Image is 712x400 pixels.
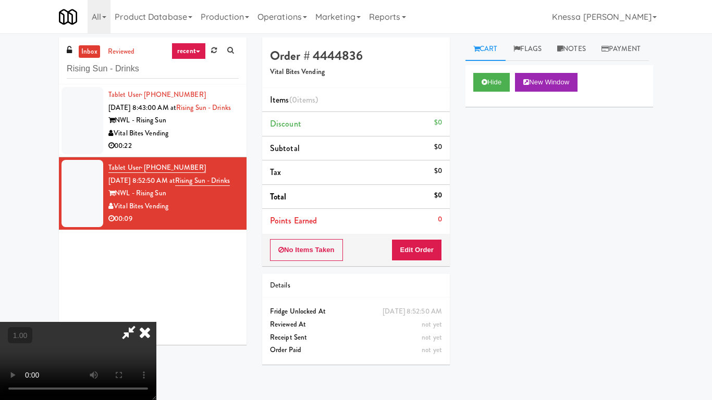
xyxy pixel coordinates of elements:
[594,37,649,61] a: Payment
[438,213,442,226] div: 0
[171,43,206,59] a: recent
[383,305,442,318] div: [DATE] 8:52:50 AM
[79,45,100,58] a: inbox
[108,162,206,173] a: Tablet User· [PHONE_NUMBER]
[289,94,318,106] span: (0 )
[108,127,239,140] div: Vital Bites Vending
[108,200,239,213] div: Vital Bites Vending
[473,73,510,92] button: Hide
[270,191,287,203] span: Total
[270,94,318,106] span: Items
[59,84,247,157] li: Tablet User· [PHONE_NUMBER][DATE] 8:43:00 AM atRising Sun - DrinksNWL - Rising SunVital Bites Ven...
[506,37,550,61] a: Flags
[434,141,442,154] div: $0
[465,37,506,61] a: Cart
[515,73,578,92] button: New Window
[434,189,442,202] div: $0
[141,90,206,99] span: · [PHONE_NUMBER]
[270,142,300,154] span: Subtotal
[270,118,301,130] span: Discount
[391,239,442,261] button: Edit Order
[270,305,442,318] div: Fridge Unlocked At
[108,90,206,99] a: Tablet User· [PHONE_NUMBER]
[270,344,442,357] div: Order Paid
[434,116,442,129] div: $0
[270,166,281,178] span: Tax
[105,45,138,58] a: reviewed
[270,279,442,292] div: Details
[270,239,343,261] button: No Items Taken
[549,37,594,61] a: Notes
[108,176,175,185] span: [DATE] 8:52:50 AM at
[270,49,442,63] h4: Order # 4444836
[422,332,442,342] span: not yet
[270,331,442,344] div: Receipt Sent
[108,187,239,200] div: NWL - Rising Sun
[422,345,442,355] span: not yet
[176,103,231,113] a: Rising Sun - Drinks
[67,59,239,79] input: Search vision orders
[108,140,239,153] div: 00:22
[141,162,206,172] span: · [PHONE_NUMBER]
[59,157,247,230] li: Tablet User· [PHONE_NUMBER][DATE] 8:52:50 AM atRising Sun - DrinksNWL - Rising SunVital Bites Ven...
[270,215,317,227] span: Points Earned
[434,165,442,178] div: $0
[422,319,442,329] span: not yet
[108,213,239,226] div: 00:09
[59,8,77,26] img: Micromart
[175,176,230,186] a: Rising Sun - Drinks
[297,94,316,106] ng-pluralize: items
[108,114,239,127] div: NWL - Rising Sun
[270,68,442,76] h5: Vital Bites Vending
[270,318,442,331] div: Reviewed At
[108,103,176,113] span: [DATE] 8:43:00 AM at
